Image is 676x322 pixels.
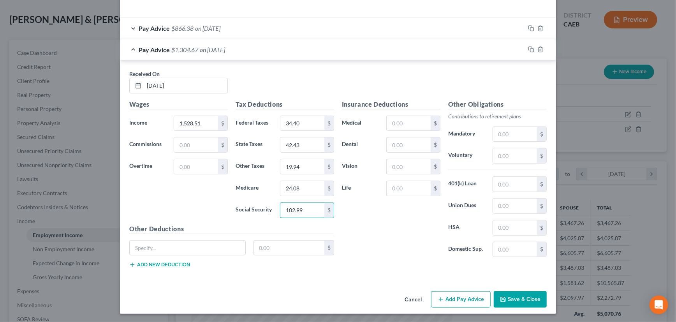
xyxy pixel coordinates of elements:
div: $ [431,159,440,174]
input: 0.00 [280,116,324,131]
input: 0.00 [387,116,431,131]
input: 0.00 [174,159,218,174]
label: HSA [444,220,489,236]
input: 0.00 [493,148,537,163]
label: Union Dues [444,198,489,214]
input: 0.00 [174,137,218,152]
label: Dental [338,137,382,153]
label: State Taxes [232,137,276,153]
input: 0.00 [387,181,431,196]
label: Social Security [232,202,276,218]
h5: Wages [129,100,228,109]
span: $1,304.67 [171,46,198,53]
div: $ [537,242,546,257]
div: $ [537,127,546,142]
button: Cancel [398,292,428,308]
span: $866.38 [171,25,194,32]
input: 0.00 [493,177,537,192]
input: 0.00 [174,116,218,131]
span: Pay Advice [139,25,170,32]
div: $ [218,137,227,152]
p: Contributions to retirement plans [448,113,547,120]
input: 0.00 [493,199,537,213]
label: Overtime [125,159,170,174]
input: 0.00 [387,137,431,152]
div: $ [537,148,546,163]
input: 0.00 [493,242,537,257]
label: Other Taxes [232,159,276,174]
input: 0.00 [387,159,431,174]
input: 0.00 [493,127,537,142]
label: Vision [338,159,382,174]
span: Pay Advice [139,46,170,53]
div: $ [431,116,440,131]
span: on [DATE] [195,25,220,32]
span: Income [129,119,147,126]
label: Federal Taxes [232,116,276,131]
label: Medicare [232,181,276,196]
input: 0.00 [493,220,537,235]
input: 0.00 [280,181,324,196]
input: 0.00 [280,137,324,152]
div: $ [324,116,334,131]
h5: Other Obligations [448,100,547,109]
h5: Tax Deductions [236,100,334,109]
div: $ [324,203,334,218]
div: $ [324,241,334,255]
div: $ [324,137,334,152]
input: Specify... [130,241,245,255]
span: Received On [129,70,160,77]
div: $ [537,199,546,213]
button: Add new deduction [129,262,190,268]
div: $ [537,177,546,192]
button: Save & Close [494,291,547,308]
div: $ [218,116,227,131]
div: $ [218,159,227,174]
div: Open Intercom Messenger [650,296,668,314]
div: $ [431,137,440,152]
input: 0.00 [280,203,324,218]
h5: Other Deductions [129,224,334,234]
label: Commissions [125,137,170,153]
input: 0.00 [280,159,324,174]
label: Life [338,181,382,196]
h5: Insurance Deductions [342,100,440,109]
div: $ [431,181,440,196]
button: Add Pay Advice [431,291,491,308]
label: Voluntary [444,148,489,164]
label: 401(k) Loan [444,176,489,192]
label: Medical [338,116,382,131]
div: $ [324,159,334,174]
div: $ [324,181,334,196]
span: on [DATE] [200,46,225,53]
div: $ [537,220,546,235]
label: Domestic Sup. [444,242,489,257]
input: 0.00 [254,241,325,255]
input: MM/DD/YYYY [144,78,227,93]
label: Mandatory [444,127,489,142]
